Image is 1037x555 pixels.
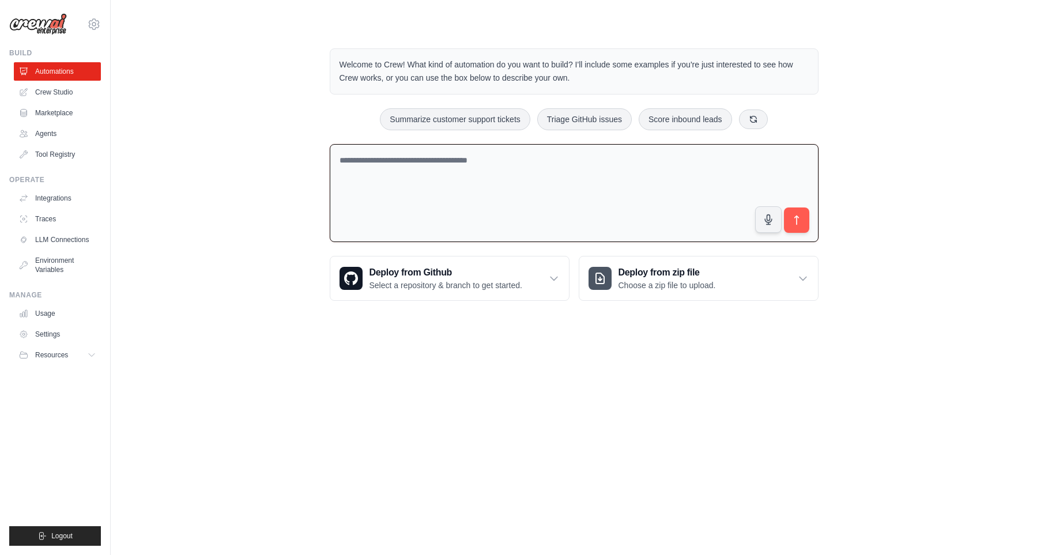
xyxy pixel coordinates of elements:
[537,108,632,130] button: Triage GitHub issues
[9,13,67,35] img: Logo
[9,175,101,184] div: Operate
[9,526,101,546] button: Logout
[14,104,101,122] a: Marketplace
[14,231,101,249] a: LLM Connections
[14,189,101,207] a: Integrations
[14,251,101,279] a: Environment Variables
[369,266,522,280] h3: Deploy from Github
[35,350,68,360] span: Resources
[14,346,101,364] button: Resources
[14,62,101,81] a: Automations
[14,325,101,343] a: Settings
[14,83,101,101] a: Crew Studio
[9,48,101,58] div: Build
[14,210,101,228] a: Traces
[340,58,809,85] p: Welcome to Crew! What kind of automation do you want to build? I'll include some examples if you'...
[369,280,522,291] p: Select a repository & branch to get started.
[51,531,73,541] span: Logout
[380,108,530,130] button: Summarize customer support tickets
[619,280,716,291] p: Choose a zip file to upload.
[9,290,101,300] div: Manage
[979,500,1037,555] iframe: Chat Widget
[639,108,732,130] button: Score inbound leads
[14,304,101,323] a: Usage
[14,124,101,143] a: Agents
[619,266,716,280] h3: Deploy from zip file
[14,145,101,164] a: Tool Registry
